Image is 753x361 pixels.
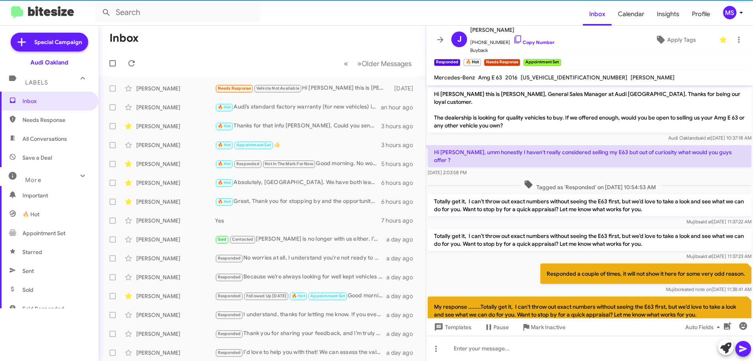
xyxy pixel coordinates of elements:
[218,312,241,317] span: Responded
[136,349,215,357] div: [PERSON_NAME]
[470,46,555,54] span: Buyback
[22,267,34,275] span: Sent
[22,154,52,162] span: Save a Deal
[540,263,751,284] p: Responded a couple of times, it will not show it here for some very odd reason.
[386,254,419,262] div: a day ago
[218,199,231,204] span: 🔥 Hot
[215,159,381,168] div: Good morning. No worries at all, I understand you're not ready to move forward just yet. I'm here...
[428,145,751,167] p: Hi [PERSON_NAME], umm honestly I haven't really considered selling my E63 but out of curiosity wh...
[25,79,48,86] span: Labels
[136,311,215,319] div: [PERSON_NAME]
[136,254,215,262] div: [PERSON_NAME]
[667,33,696,47] span: Apply Tags
[11,33,88,52] a: Special Campaign
[478,74,502,81] span: Amg E 63
[246,293,287,298] span: Followed Up [DATE]
[34,38,82,46] span: Special Campaign
[236,142,271,147] span: Appointment Set
[265,161,313,166] span: Not In The Mark For Now
[136,122,215,130] div: [PERSON_NAME]
[136,179,215,187] div: [PERSON_NAME]
[215,329,386,338] div: Thank you for sharing your feedback, and I’m truly sorry about your experience. I’ll personally a...
[215,140,381,149] div: 👍
[698,219,712,225] span: said at
[215,254,386,263] div: No worries at all, I understand you're not ready to move forward just yet. I'm here if you need a...
[136,236,215,243] div: [PERSON_NAME]
[339,55,353,72] button: Previous
[215,273,386,282] div: Because we’re always looking for well kept vehicles like yours to offer our customers, and pre-ow...
[215,122,381,131] div: Thanks for that info [PERSON_NAME]. Could you send me a snapshot of the official quote they provi...
[513,39,555,45] a: Copy Number
[218,293,241,298] span: Responded
[215,103,381,112] div: Audi’s standard factory warranty (for new vehicles) is 4 years or 50,000 miles, whichever comes f...
[236,161,260,166] span: Responded
[386,349,419,357] div: a day ago
[136,141,215,149] div: [PERSON_NAME]
[386,236,419,243] div: a day ago
[457,33,462,46] span: J
[136,330,215,338] div: [PERSON_NAME]
[464,59,480,66] small: 🔥 Hot
[686,3,716,26] span: Profile
[723,6,736,19] div: MS
[386,311,419,319] div: a day ago
[386,292,419,300] div: a day ago
[478,320,515,334] button: Pause
[22,192,89,199] span: Important
[381,217,419,225] div: 7 hours ago
[215,291,386,300] div: Good morning [PERSON_NAME], hope all is well. My apologies for the delayed reply as I was not in ...
[215,197,381,206] div: Great, Thank you for stopping by and the opportunity. When is best time for you to come by again?
[22,135,67,143] span: All Conversations
[381,122,419,130] div: 3 hours ago
[218,237,227,242] span: Sold
[386,273,419,281] div: a day ago
[666,286,751,292] span: Mujib [DATE] 11:38:41 AM
[25,177,41,184] span: More
[679,320,729,334] button: Auto Fields
[256,86,299,91] span: Vehicle Not Available
[136,160,215,168] div: [PERSON_NAME]
[22,229,65,237] span: Appointment Set
[426,320,478,334] button: Templates
[109,32,139,44] h1: Inbox
[215,178,381,187] div: Absolutely, [GEOGRAPHIC_DATA]. We have both lease and purchase options with competitive rates thr...
[218,274,241,280] span: Responded
[218,256,241,261] span: Responded
[612,3,651,26] a: Calendar
[30,59,68,66] div: Audi Oakland
[218,105,231,110] span: 🔥 Hot
[218,142,231,147] span: 🔥 Hot
[218,350,241,355] span: Responded
[218,180,231,185] span: 🔥 Hot
[232,237,254,242] span: Contacted
[381,198,419,206] div: 6 hours ago
[95,3,261,22] input: Search
[22,210,39,218] span: 🔥 Hot
[685,320,723,334] span: Auto Fields
[428,87,751,133] p: Hi [PERSON_NAME] this is [PERSON_NAME], General Sales Manager at Audi [GEOGRAPHIC_DATA]. Thanks f...
[381,103,419,111] div: an hour ago
[651,3,686,26] a: Insights
[22,305,64,313] span: Sold Responded
[686,253,751,259] span: Mujib [DATE] 11:37:23 AM
[381,160,419,168] div: 5 hours ago
[215,348,386,357] div: I'd love to help you with that! We can assess the value of your E-Tron during a visit. Would you ...
[136,198,215,206] div: [PERSON_NAME]
[583,3,612,26] a: Inbox
[698,253,712,259] span: said at
[428,297,751,325] p: My response ........Totally get it, I can’t throw out exact numbers without seeing the E63 first,...
[631,74,675,81] span: [PERSON_NAME]
[136,273,215,281] div: [PERSON_NAME]
[339,55,416,72] nav: Page navigation example
[381,179,419,187] div: 6 hours ago
[697,135,711,141] span: said at
[357,59,362,68] span: »
[136,292,215,300] div: [PERSON_NAME]
[493,320,509,334] span: Pause
[484,59,520,66] small: Needs Response
[136,103,215,111] div: [PERSON_NAME]
[22,116,89,124] span: Needs Response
